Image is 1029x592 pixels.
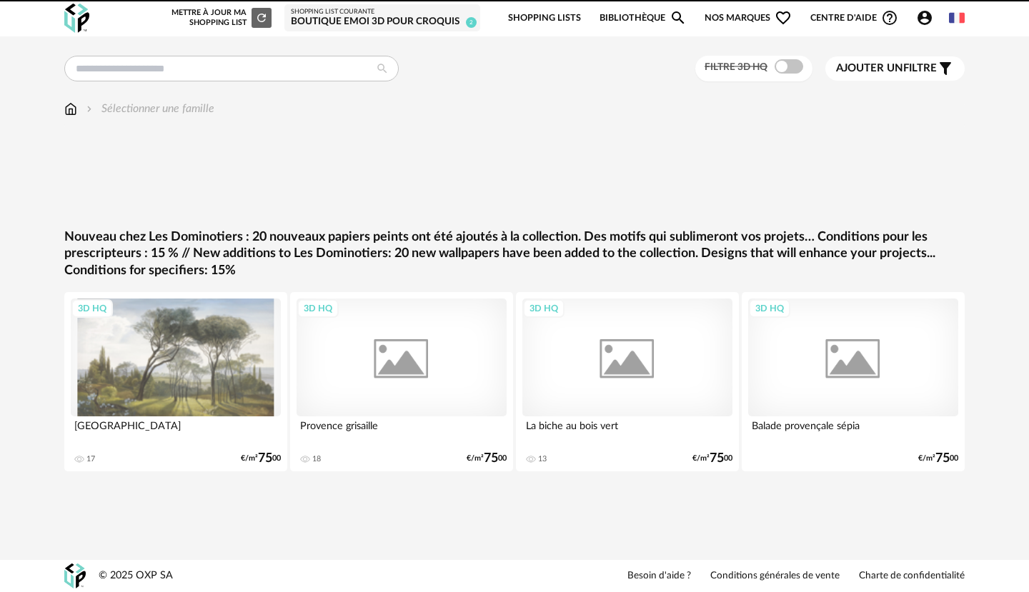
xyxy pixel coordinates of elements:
[627,570,691,583] a: Besoin d'aide ?
[742,292,965,471] a: 3D HQ Balade provençale sépia €/m²7500
[916,9,933,26] span: Account Circle icon
[64,292,287,471] a: 3D HQ [GEOGRAPHIC_DATA] 17 €/m²7500
[749,299,790,318] div: 3D HQ
[692,453,732,463] div: €/m² 00
[86,454,95,464] div: 17
[255,14,268,21] span: Refresh icon
[670,9,687,26] span: Magnify icon
[538,454,547,464] div: 13
[291,8,474,16] div: Shopping List courante
[312,454,321,464] div: 18
[99,569,173,583] div: © 2025 OXP SA
[916,9,940,26] span: Account Circle icon
[466,17,477,28] span: 2
[775,9,792,26] span: Heart Outline icon
[64,4,89,33] img: OXP
[836,61,937,76] span: filtre
[810,9,898,26] span: Centre d'aideHelp Circle Outline icon
[859,570,965,583] a: Charte de confidentialité
[484,453,498,463] span: 75
[705,1,792,35] span: Nos marques
[467,453,507,463] div: €/m² 00
[71,416,281,445] div: [GEOGRAPHIC_DATA]
[64,563,86,588] img: OXP
[522,416,732,445] div: La biche au bois vert
[710,453,724,463] span: 75
[297,299,339,318] div: 3D HQ
[508,1,581,35] a: Shopping Lists
[918,453,958,463] div: €/m² 00
[71,299,113,318] div: 3D HQ
[290,292,513,471] a: 3D HQ Provence grisaille 18 €/m²7500
[600,1,687,35] a: BibliothèqueMagnify icon
[935,453,950,463] span: 75
[84,101,95,117] img: svg+xml;base64,PHN2ZyB3aWR0aD0iMTYiIGhlaWdodD0iMTYiIHZpZXdCb3g9IjAgMCAxNiAxNiIgZmlsbD0ibm9uZSIgeG...
[169,8,272,28] div: Mettre à jour ma Shopping List
[949,10,965,26] img: fr
[705,62,767,72] span: Filtre 3D HQ
[297,416,507,445] div: Provence grisaille
[881,9,898,26] span: Help Circle Outline icon
[291,16,474,29] div: Boutique Emoi 3D pour croquis
[523,299,565,318] div: 3D HQ
[258,453,272,463] span: 75
[748,416,958,445] div: Balade provençale sépia
[836,63,903,74] span: Ajouter un
[516,292,739,471] a: 3D HQ La biche au bois vert 13 €/m²7500
[291,8,474,29] a: Shopping List courante Boutique Emoi 3D pour croquis 2
[64,229,965,279] a: Nouveau chez Les Dominotiers : 20 nouveaux papiers peints ont été ajoutés à la collection. Des mo...
[937,60,954,77] span: Filter icon
[241,453,281,463] div: €/m² 00
[64,101,77,117] img: svg+xml;base64,PHN2ZyB3aWR0aD0iMTYiIGhlaWdodD0iMTciIHZpZXdCb3g9IjAgMCAxNiAxNyIgZmlsbD0ibm9uZSIgeG...
[825,56,965,81] button: Ajouter unfiltre Filter icon
[710,570,840,583] a: Conditions générales de vente
[84,101,214,117] div: Sélectionner une famille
